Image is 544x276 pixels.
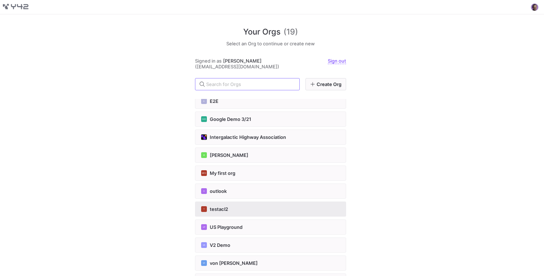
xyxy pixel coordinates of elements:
button: https://storage.googleapis.com/y42-prod-data-exchange/images/9mlvGdob1SBuJGjnK24K4byluFUhBXBzD3rX... [530,3,539,12]
img: https://storage.googleapis.com/y42-prod-data-exchange/images/vCCDBKBpPOWhNnGtCnKjTyn5O4VX7gbmlOKt... [201,134,207,140]
div: MFO [201,170,207,176]
span: ([EMAIL_ADDRESS][DOMAIN_NAME]) [195,64,279,69]
div: VD [201,242,207,248]
button: Ttestacl2 [195,202,346,217]
span: US Playground [210,224,242,230]
span: [PERSON_NAME] [223,58,262,64]
button: GD3Google Demo 3/21 [195,112,346,127]
span: Google Demo 3/21 [210,116,251,122]
a: Sign out [328,58,346,64]
div: O [201,188,207,194]
span: testacl2 [210,206,228,212]
span: Intergalactic Highway Association [210,134,286,140]
div: GD3 [201,116,207,122]
span: E2E [210,98,218,104]
div: UP [201,224,207,230]
span: von [PERSON_NAME] [210,260,258,266]
div: VF [201,260,207,266]
button: VDV2 Demo [195,237,346,253]
div: E [201,98,207,104]
div: T [201,206,207,212]
div: M [201,152,207,158]
span: (19) [284,26,298,38]
button: MFOMy first org [195,166,346,181]
button: https://storage.googleapis.com/y42-prod-data-exchange/images/vCCDBKBpPOWhNnGtCnKjTyn5O4VX7gbmlOKt... [195,130,346,145]
input: Search for Orgs [206,81,294,87]
span: Your Orgs [243,26,281,38]
button: UPUS Playground [195,220,346,235]
span: outlook [210,188,227,194]
span: [PERSON_NAME] [210,152,248,158]
span: My first org [210,170,235,176]
span: Create Org [317,81,341,87]
button: EE2E [195,94,346,109]
a: Create Org [305,78,346,90]
button: M[PERSON_NAME] [195,148,346,163]
span: Signed in as [195,58,222,64]
button: VFvon [PERSON_NAME] [195,255,346,271]
button: Ooutlook [195,184,346,199]
span: V2 Demo [210,242,230,248]
h5: Select an Org to continue or create new [195,41,346,46]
